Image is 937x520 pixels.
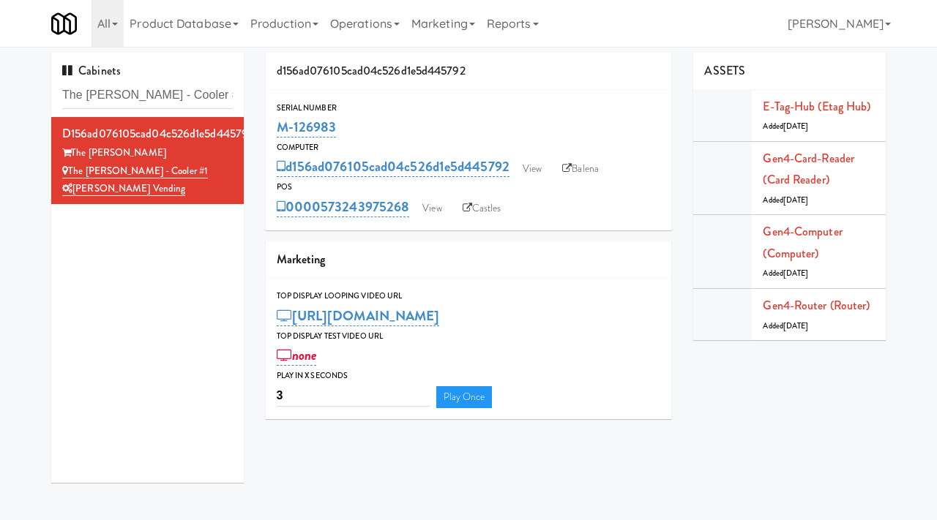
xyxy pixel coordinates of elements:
[62,123,233,145] div: d156ad076105cad04c526d1e5d445792
[555,158,606,180] a: Balena
[277,329,661,344] div: Top Display Test Video Url
[415,197,449,219] a: View
[266,53,672,90] div: d156ad076105cad04c526d1e5d445792
[455,197,509,219] a: Castles
[783,268,809,279] span: [DATE]
[62,164,208,178] a: The [PERSON_NAME] - Cooler #1
[51,117,244,204] li: d156ad076105cad04c526d1e5d445792The [PERSON_NAME] The [PERSON_NAME] - Cooler #1[PERSON_NAME] Vending
[277,117,337,137] a: M-126983
[277,306,440,326] a: [URL][DOMAIN_NAME]
[763,195,808,206] span: Added
[763,98,870,115] a: E-tag-hub (Etag Hub)
[277,101,661,116] div: Serial Number
[436,386,493,408] a: Play Once
[277,345,317,366] a: none
[763,320,808,331] span: Added
[763,223,842,262] a: Gen4-computer (Computer)
[783,121,809,132] span: [DATE]
[783,195,809,206] span: [DATE]
[62,181,185,196] a: [PERSON_NAME] Vending
[277,157,509,177] a: d156ad076105cad04c526d1e5d445792
[704,62,745,79] span: ASSETS
[277,369,661,383] div: Play in X seconds
[62,82,233,109] input: Search cabinets
[763,121,808,132] span: Added
[763,297,870,314] a: Gen4-router (Router)
[277,140,661,155] div: Computer
[277,251,326,268] span: Marketing
[763,150,854,189] a: Gen4-card-reader (Card Reader)
[277,289,661,304] div: Top Display Looping Video Url
[277,180,661,195] div: POS
[763,268,808,279] span: Added
[51,11,77,37] img: Micromart
[62,144,233,162] div: The [PERSON_NAME]
[783,320,809,331] span: [DATE]
[62,62,121,79] span: Cabinets
[277,197,410,217] a: 0000573243975268
[515,158,549,180] a: View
